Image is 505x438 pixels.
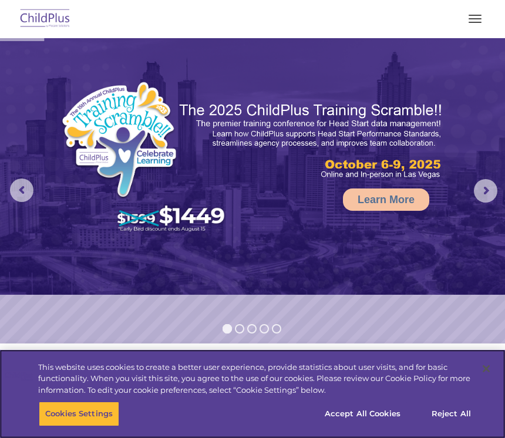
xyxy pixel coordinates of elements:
a: Learn More [343,188,429,211]
img: ChildPlus by Procare Solutions [18,5,73,33]
button: Close [473,356,499,382]
button: Cookies Settings [39,402,119,426]
div: This website uses cookies to create a better user experience, provide statistics about user visit... [38,362,470,396]
button: Accept All Cookies [318,402,407,426]
button: Reject All [415,402,488,426]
